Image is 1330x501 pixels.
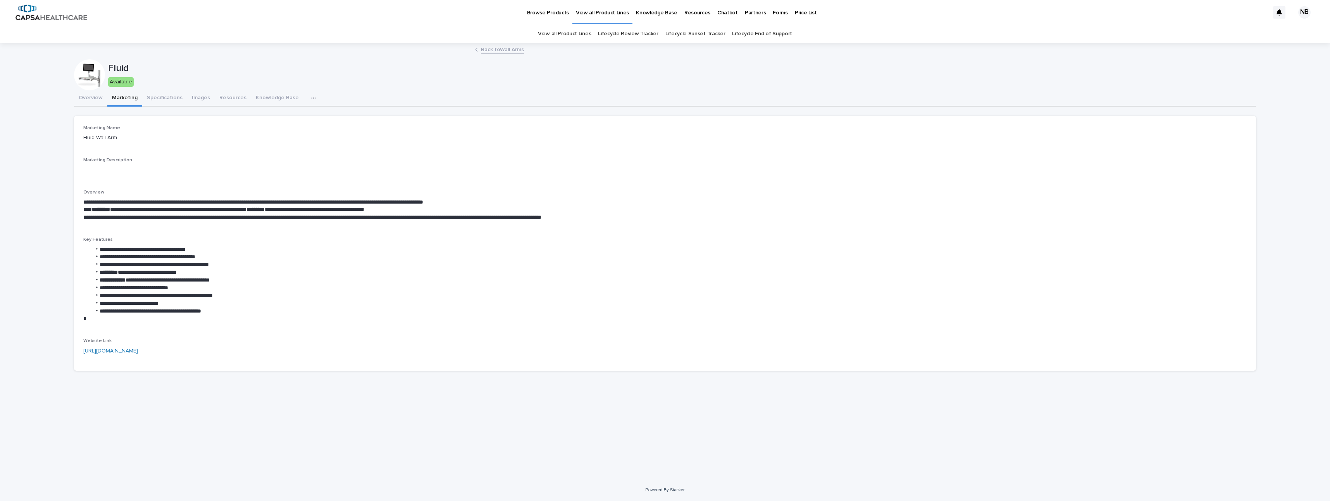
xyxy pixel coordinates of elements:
[83,126,120,130] span: Marketing Name
[83,158,132,162] span: Marketing Description
[83,134,1247,142] p: Fluid Wall Arm
[83,190,104,195] span: Overview
[215,90,251,107] button: Resources
[665,25,725,43] a: Lifecycle Sunset Tracker
[481,45,524,54] a: Back toWall Arms
[107,90,142,107] button: Marketing
[538,25,591,43] a: View all Product Lines
[16,5,87,20] img: B5p4sRfuTuC72oLToeu7
[83,237,113,242] span: Key Features
[251,90,303,107] button: Knowledge Base
[83,348,138,354] a: [URL][DOMAIN_NAME]
[108,77,134,87] div: Available
[108,63,1253,74] p: Fluid
[74,90,107,107] button: Overview
[645,487,684,492] a: Powered By Stacker
[1298,6,1311,19] div: NB
[732,25,792,43] a: Lifecycle End of Support
[598,25,658,43] a: Lifecycle Review Tracker
[187,90,215,107] button: Images
[142,90,187,107] button: Specifications
[83,166,1247,174] p: -
[83,339,112,343] span: Website Link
